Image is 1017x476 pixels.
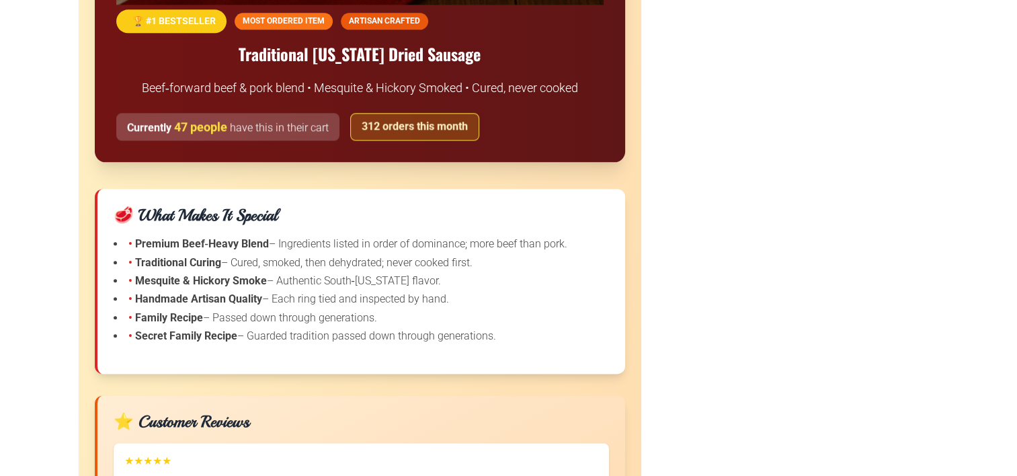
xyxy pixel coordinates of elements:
[135,329,237,342] strong: Secret Family Recipe
[128,311,132,324] span: •
[114,255,609,270] li: – Cured, smoked, then dehydrated; never cooked first.
[114,311,609,325] li: – Passed down through generations.
[124,454,598,469] div: ★★★★★
[349,16,420,26] span: ARTISAN CRAFTED
[114,292,609,307] li: – Each ring tied and inspected by hand.
[114,329,609,344] li: – Guarded tradition passed down through generations.
[114,274,609,288] li: – Authentic South‑[US_STATE] flavor.
[128,274,132,287] span: •
[128,256,132,269] span: •
[142,81,578,95] span: Beef‑forward beef & pork blend • Mesquite & Hickory Smoked • Cured, never cooked
[135,292,262,305] strong: Handmade Artisan Quality
[128,329,132,342] span: •
[132,15,216,28] span: 🏆 #1 BESTSELLER
[174,120,227,134] span: 47 people
[135,274,267,287] strong: Mesquite & Hickory Smoke
[128,237,132,250] span: •
[362,120,468,132] span: 312 orders this month
[114,237,609,251] li: – Ingredients listed in order of dominance; more beef than pork.
[230,121,329,134] span: have this in their cart
[128,292,132,305] span: •
[135,311,203,324] strong: Family Recipe
[239,42,481,66] span: Traditional [US_STATE] Dried Sausage
[135,256,221,269] strong: Traditional Curing
[127,121,171,134] span: Currently
[243,16,325,26] span: MOST ORDERED ITEM
[135,237,269,250] strong: Premium Beef‑Heavy Blend
[114,411,609,432] h2: ⭐ Customer Reviews
[114,205,609,226] h2: 🥩 What Makes It Special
